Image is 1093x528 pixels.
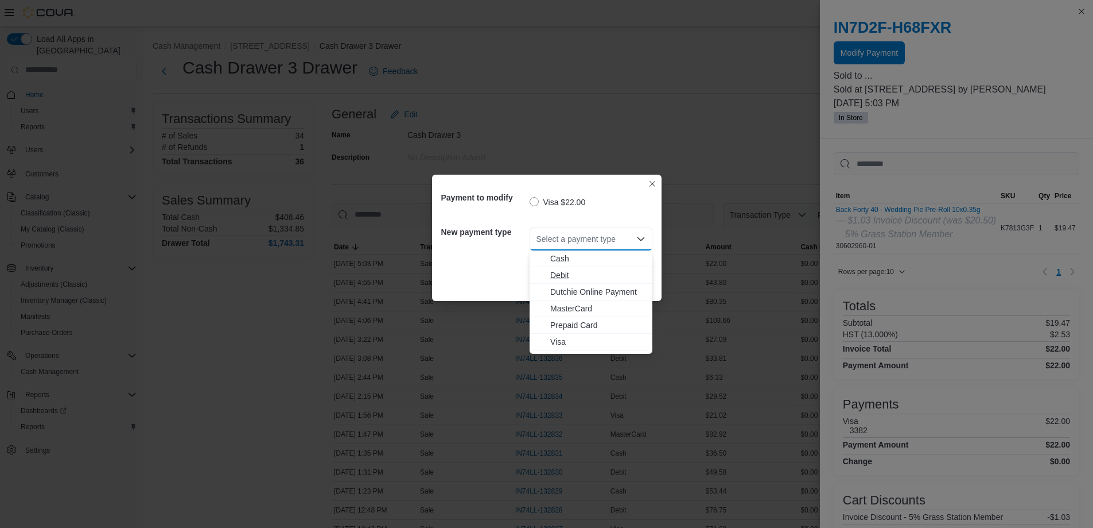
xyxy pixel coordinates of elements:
[550,286,645,298] span: Dutchie Online Payment
[530,250,652,350] div: Choose from the following options
[530,284,652,300] button: Dutchie Online Payment
[530,334,652,350] button: Visa
[536,232,538,246] input: Accessible screen reader label
[636,234,645,244] button: Close list of options
[530,317,652,334] button: Prepaid Card
[550,269,645,281] span: Debit
[530,300,652,317] button: MasterCard
[441,221,527,244] h5: New payment type
[530,250,652,267] button: Cash
[550,319,645,331] span: Prepaid Card
[645,177,659,191] button: Closes this modal window
[530,267,652,284] button: Debit
[530,195,586,209] label: Visa $22.00
[441,186,527,209] h5: Payment to modify
[550,253,645,264] span: Cash
[550,336,645,348] span: Visa
[550,303,645,314] span: MasterCard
